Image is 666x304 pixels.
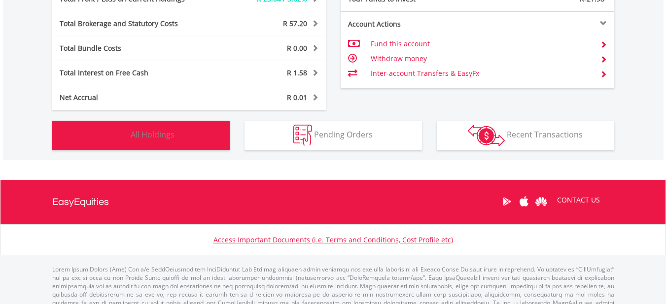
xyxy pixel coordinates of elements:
[468,125,505,146] img: transactions-zar-wht.png
[245,121,422,150] button: Pending Orders
[550,186,607,214] a: CONTACT US
[52,93,212,102] div: Net Accrual
[516,186,533,217] a: Apple
[287,68,307,77] span: R 1.58
[341,19,478,29] div: Account Actions
[52,68,212,78] div: Total Interest on Free Cash
[52,43,212,53] div: Total Bundle Costs
[371,51,592,66] td: Withdraw money
[371,66,592,81] td: Inter-account Transfers & EasyFx
[283,19,307,28] span: R 57.20
[52,180,109,224] a: EasyEquities
[498,186,516,217] a: Google Play
[287,43,307,53] span: R 0.00
[314,129,373,140] span: Pending Orders
[131,129,175,140] span: All Holdings
[437,121,614,150] button: Recent Transactions
[107,125,129,146] img: holdings-wht.png
[371,36,592,51] td: Fund this account
[293,125,312,146] img: pending_instructions-wht.png
[287,93,307,102] span: R 0.01
[52,121,230,150] button: All Holdings
[507,129,583,140] span: Recent Transactions
[52,19,212,29] div: Total Brokerage and Statutory Costs
[533,186,550,217] a: Huawei
[213,235,453,244] a: Access Important Documents (i.e. Terms and Conditions, Cost Profile etc)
